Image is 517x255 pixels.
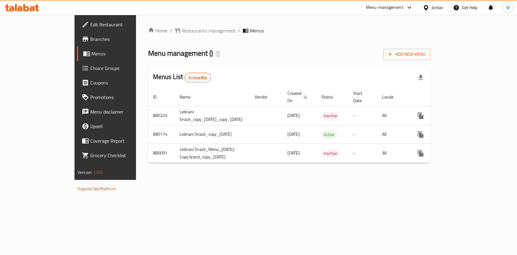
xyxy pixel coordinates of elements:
td: - [348,125,377,144]
span: Status [321,93,341,101]
td: Lebnani Snack_Menu_[DATE]-Copy brand_copy_[DATE] [175,144,250,163]
td: 880091 [148,144,175,163]
a: Grocery Checklist [77,148,161,163]
a: Coverage Report [77,134,161,148]
button: Change Status [428,127,442,142]
span: Coverage Report [90,137,156,144]
span: Choice Groups [90,65,156,72]
span: Grocery Checklist [90,152,156,159]
span: Menu disclaimer [90,108,156,115]
a: Restaurants management [174,27,236,34]
span: Upsell [90,123,156,130]
span: Locale [382,93,401,101]
td: Lebnani Snack_copy_[DATE]_copy_[DATE] [175,106,250,125]
button: more [413,146,428,161]
div: Jordan [432,4,443,11]
span: Created On [287,90,309,104]
td: All [377,144,409,163]
a: Promotions [77,90,161,104]
span: Active [321,131,337,138]
nav: breadcrumb [148,27,430,34]
td: - [348,144,377,163]
div: Total records count [184,73,211,82]
a: Support.OpsPlatform [78,185,116,193]
th: Actions [409,88,476,106]
td: Lebnani Snack_copy_[DATE] [175,125,250,144]
button: Change Status [428,146,442,161]
td: 880225 [148,106,175,125]
a: Coupons [77,75,161,90]
span: [DATE] [287,111,300,119]
span: ID [153,93,164,101]
span: Branches [90,35,156,43]
span: Inactive [321,112,340,119]
a: Branches [77,32,161,46]
div: Menu-management [366,4,403,11]
span: W [506,4,510,11]
table: enhanced table [148,88,476,163]
span: Name [180,93,198,101]
td: 880174 [148,125,175,144]
span: [DATE] [287,130,300,138]
span: Restaurants management [182,27,236,34]
td: - [348,106,377,125]
span: Promotions [90,94,156,101]
button: more [413,108,428,123]
li: / [170,27,172,34]
span: Coupons [90,79,156,86]
button: more [413,127,428,142]
span: Edit Restaurant [90,21,156,28]
button: Change Status [428,108,442,123]
span: 1.0.0 [93,168,103,176]
span: Inactive [321,150,340,157]
span: Vendor [255,93,275,101]
span: Start Date [353,90,370,104]
td: All [377,106,409,125]
span: Get support on: [78,179,105,187]
span: Add New Menu [388,51,426,58]
a: Upsell [77,119,161,134]
span: 3 record(s) [185,75,210,81]
td: All [377,125,409,144]
span: Menus [250,27,264,34]
span: [DATE] [287,149,300,157]
a: Edit Restaurant [77,17,161,32]
span: Menus [91,50,156,57]
li: / [238,27,240,34]
a: Choice Groups [77,61,161,75]
a: Menu disclaimer [77,104,161,119]
button: Add New Menu [383,49,430,60]
a: Menus [77,46,161,61]
h2: Menus List [153,72,211,82]
span: Menu management ( ) [148,46,213,60]
span: Version: [78,168,92,176]
div: Export file [413,70,428,85]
